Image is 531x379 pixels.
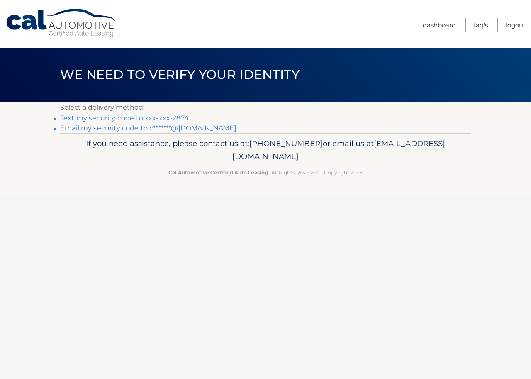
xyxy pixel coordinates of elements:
[60,124,236,132] a: Email my security code to c*******@[DOMAIN_NAME]
[506,18,526,32] a: Logout
[60,114,189,122] a: Text my security code to xxx-xxx-2874
[66,137,465,164] p: If you need assistance, please contact us at: or email us at
[66,168,465,177] p: - All Rights Reserved - Copyright 2025
[5,8,117,38] a: Cal Automotive
[60,102,471,113] p: Select a delivery method:
[474,18,488,32] a: FAQ's
[168,169,268,176] strong: Cal Automotive Certified Auto Leasing
[249,139,323,148] span: [PHONE_NUMBER]
[60,67,300,82] span: We need to verify your identity
[423,18,456,32] a: Dashboard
